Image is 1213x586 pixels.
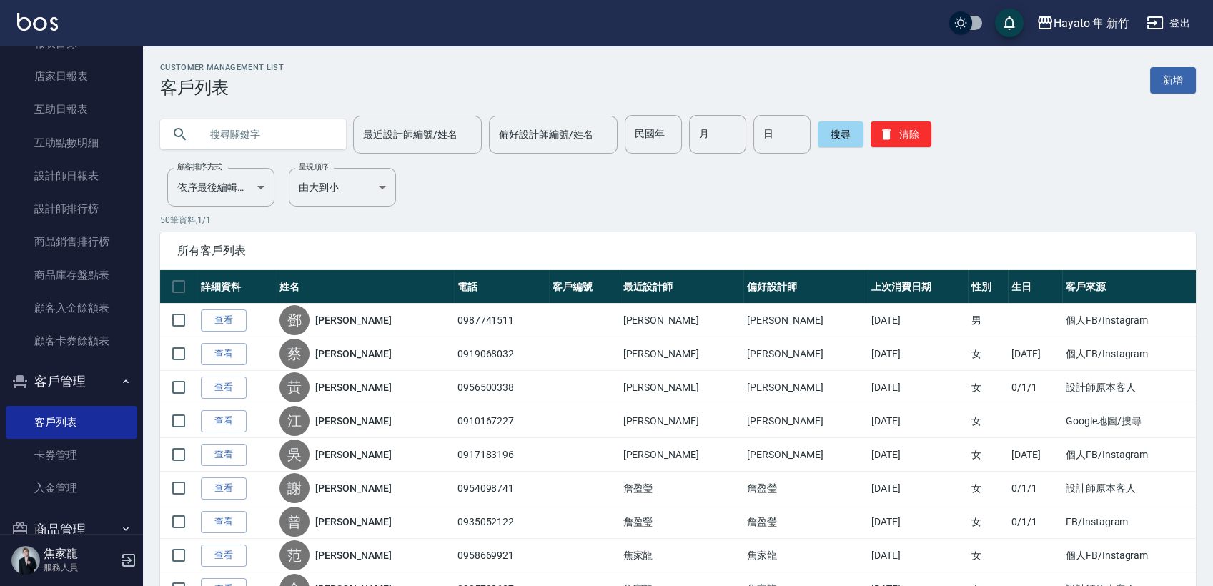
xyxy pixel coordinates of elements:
a: 查看 [201,511,247,533]
div: 吳 [279,439,310,470]
a: 互助日報表 [6,93,137,126]
div: 曾 [279,507,310,537]
button: 搜尋 [818,121,863,147]
div: 依序最後編輯時間 [167,168,274,207]
td: [PERSON_NAME] [743,438,868,472]
a: 查看 [201,477,247,500]
a: 查看 [201,410,247,432]
td: [DATE] [868,304,968,337]
td: 設計師原本客人 [1062,371,1196,404]
td: 女 [968,404,1009,438]
a: 商品銷售排行榜 [6,225,137,258]
td: [DATE] [1008,337,1062,371]
td: [PERSON_NAME] [620,438,744,472]
td: [DATE] [1008,438,1062,472]
td: 0954098741 [454,472,550,505]
td: 焦家龍 [620,539,744,572]
td: 0935052122 [454,505,550,539]
td: [PERSON_NAME] [620,404,744,438]
td: 焦家龍 [743,539,868,572]
button: 清除 [871,121,931,147]
td: 男 [968,304,1009,337]
th: 姓名 [276,270,453,304]
a: [PERSON_NAME] [315,313,391,327]
th: 生日 [1008,270,1062,304]
a: 入金管理 [6,472,137,505]
img: Person [11,546,40,575]
a: 客戶列表 [6,406,137,439]
td: 詹盈瑩 [620,505,744,539]
td: [PERSON_NAME] [743,337,868,371]
td: [DATE] [868,438,968,472]
td: 0917183196 [454,438,550,472]
a: 商品庫存盤點表 [6,259,137,292]
th: 性別 [968,270,1009,304]
a: [PERSON_NAME] [315,515,391,529]
div: Hayato 隼 新竹 [1054,14,1129,32]
a: 設計師日報表 [6,159,137,192]
div: 由大到小 [289,168,396,207]
td: 0987741511 [454,304,550,337]
td: 0/1/1 [1008,371,1062,404]
p: 服務人員 [44,561,117,574]
th: 詳細資料 [197,270,276,304]
td: [PERSON_NAME] [743,371,868,404]
td: [DATE] [868,337,968,371]
a: 新增 [1150,67,1196,94]
label: 呈現順序 [299,162,329,172]
td: 0958669921 [454,539,550,572]
a: 查看 [201,377,247,399]
td: Google地圖/搜尋 [1062,404,1196,438]
a: [PERSON_NAME] [315,414,391,428]
a: 查看 [201,343,247,365]
div: 江 [279,406,310,436]
td: 詹盈瑩 [620,472,744,505]
p: 50 筆資料, 1 / 1 [160,214,1196,227]
td: [PERSON_NAME] [620,371,744,404]
td: [DATE] [868,472,968,505]
td: FB/Instagram [1062,505,1196,539]
td: 0910167227 [454,404,550,438]
img: Logo [17,13,58,31]
a: [PERSON_NAME] [315,347,391,361]
button: Hayato 隼 新竹 [1031,9,1135,38]
div: 蔡 [279,339,310,369]
td: [DATE] [868,404,968,438]
th: 客戶來源 [1062,270,1196,304]
h5: 焦家龍 [44,547,117,561]
h2: Customer Management List [160,63,284,72]
th: 偏好設計師 [743,270,868,304]
td: 0956500338 [454,371,550,404]
td: [PERSON_NAME] [620,304,744,337]
a: [PERSON_NAME] [315,380,391,394]
td: [PERSON_NAME] [620,337,744,371]
a: 查看 [201,309,247,332]
td: 0919068032 [454,337,550,371]
input: 搜尋關鍵字 [200,115,335,154]
a: 查看 [201,444,247,466]
a: 查看 [201,545,247,567]
button: 商品管理 [6,511,137,548]
th: 客戶編號 [549,270,619,304]
a: 顧客卡券餘額表 [6,324,137,357]
td: 女 [968,337,1009,371]
td: 詹盈瑩 [743,505,868,539]
td: 女 [968,438,1009,472]
td: [PERSON_NAME] [743,404,868,438]
div: 鄧 [279,305,310,335]
td: 詹盈瑩 [743,472,868,505]
a: [PERSON_NAME] [315,548,391,562]
td: 0/1/1 [1008,472,1062,505]
a: 設計師排行榜 [6,192,137,225]
label: 顧客排序方式 [177,162,222,172]
td: [DATE] [868,539,968,572]
th: 電話 [454,270,550,304]
td: 個人FB/Instagram [1062,539,1196,572]
button: 客戶管理 [6,363,137,400]
a: [PERSON_NAME] [315,481,391,495]
td: [DATE] [868,505,968,539]
a: [PERSON_NAME] [315,447,391,462]
a: 互助點數明細 [6,126,137,159]
th: 上次消費日期 [868,270,968,304]
div: 黃 [279,372,310,402]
